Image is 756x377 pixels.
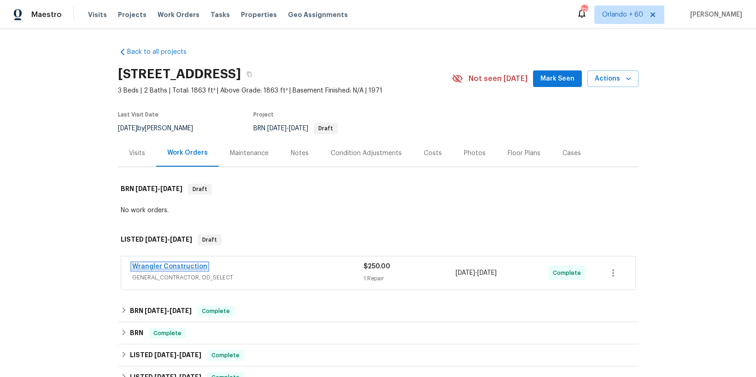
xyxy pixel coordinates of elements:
span: Draft [189,185,211,194]
h6: BRN [130,306,192,317]
h6: BRN [121,184,182,195]
span: [DATE] [145,307,167,314]
span: $250.00 [363,263,390,270]
div: Work Orders [167,148,208,157]
span: 3 Beds | 2 Baths | Total: 1863 ft² | Above Grade: 1863 ft² | Basement Finished: N/A | 1971 [118,86,452,95]
span: - [145,236,192,243]
span: [DATE] [456,270,475,276]
button: Actions [587,70,639,87]
span: [DATE] [179,352,201,358]
h6: LISTED [121,234,192,245]
span: Last Visit Date [118,112,158,117]
span: Complete [198,307,234,316]
h6: BRN [130,328,143,339]
span: - [135,186,182,192]
div: 723 [581,6,587,15]
button: Copy Address [241,66,258,82]
div: Maintenance [230,149,269,158]
span: Orlando + 60 [602,10,643,19]
span: Tasks [211,12,230,18]
div: BRN [DATE]-[DATE]Draft [118,174,639,204]
span: Not seen [DATE] [469,74,527,83]
div: No work orders. [121,206,636,215]
span: Mark Seen [540,73,574,85]
span: [DATE] [170,236,192,243]
span: Draft [199,235,221,244]
span: [DATE] [289,125,308,132]
div: Notes [291,149,309,158]
span: [PERSON_NAME] [686,10,742,19]
div: Photos [464,149,486,158]
span: Maestro [31,10,62,19]
span: Draft [315,126,337,131]
span: GENERAL_CONTRACTOR, OD_SELECT [132,273,363,282]
span: BRN [253,125,338,132]
span: Actions [595,73,631,85]
div: LISTED [DATE]-[DATE]Complete [118,344,639,366]
span: [DATE] [135,186,158,192]
span: [DATE] [267,125,287,132]
a: Wrangler Construction [132,263,207,270]
h2: [STREET_ADDRESS] [118,70,241,79]
span: [DATE] [160,186,182,192]
span: [DATE] [154,352,176,358]
div: Cases [563,149,581,158]
div: Visits [129,149,145,158]
span: Geo Assignments [288,10,348,19]
a: Back to all projects [118,47,206,57]
div: by [PERSON_NAME] [118,123,204,134]
span: [DATE] [170,307,192,314]
span: Complete [553,268,585,278]
div: BRN Complete [118,322,639,344]
button: Mark Seen [533,70,582,87]
div: Floor Plans [508,149,540,158]
span: [DATE] [118,125,137,132]
span: Projects [118,10,147,19]
span: Work Orders [158,10,199,19]
span: Complete [150,329,185,338]
span: Properties [241,10,277,19]
h6: LISTED [130,350,201,361]
div: BRN [DATE]-[DATE]Complete [118,300,639,322]
span: Project [253,112,274,117]
span: [DATE] [145,236,167,243]
span: - [267,125,308,132]
span: - [154,352,201,358]
div: 1 Repair [363,274,456,283]
span: - [145,307,192,314]
span: Complete [208,351,243,360]
span: - [456,268,497,278]
span: Visits [88,10,107,19]
div: Costs [424,149,442,158]
span: [DATE] [477,270,497,276]
div: LISTED [DATE]-[DATE]Draft [118,225,639,255]
div: Condition Adjustments [331,149,402,158]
